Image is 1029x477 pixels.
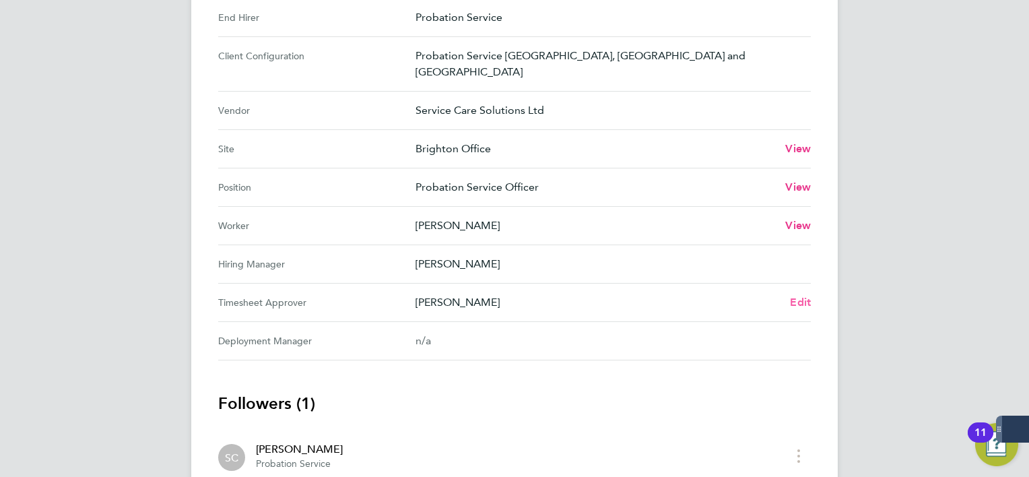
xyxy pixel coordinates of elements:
p: Probation Service [416,9,800,26]
div: Sharon Coleman [218,444,245,471]
button: timesheet menu [787,445,811,466]
div: Worker [218,218,416,234]
p: [PERSON_NAME] [416,256,800,272]
span: View [785,219,811,232]
span: Edit [790,296,811,309]
a: View [785,141,811,157]
div: End Hirer [218,9,416,26]
div: Client Configuration [218,48,416,80]
p: [PERSON_NAME] [416,218,774,234]
div: Hiring Manager [218,256,416,272]
div: 11 [974,433,987,450]
a: Edit [790,294,811,311]
div: [PERSON_NAME] [256,441,343,457]
div: Site [218,141,416,157]
div: n/a [416,333,789,349]
p: Brighton Office [416,141,774,157]
div: Vendor [218,102,416,119]
div: Position [218,179,416,195]
span: View [785,142,811,155]
div: Timesheet Approver [218,294,416,311]
span: Probation Service [256,458,331,470]
p: Probation Service Officer [416,179,774,195]
h3: Followers (1) [218,393,811,414]
p: Probation Service [GEOGRAPHIC_DATA], [GEOGRAPHIC_DATA] and [GEOGRAPHIC_DATA] [416,48,800,80]
div: Deployment Manager [218,333,416,349]
p: [PERSON_NAME] [416,294,779,311]
button: Open Resource Center, 11 new notifications [975,423,1018,466]
span: View [785,181,811,193]
p: Service Care Solutions Ltd [416,102,800,119]
a: View [785,218,811,234]
span: SC [225,450,238,465]
a: View [785,179,811,195]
